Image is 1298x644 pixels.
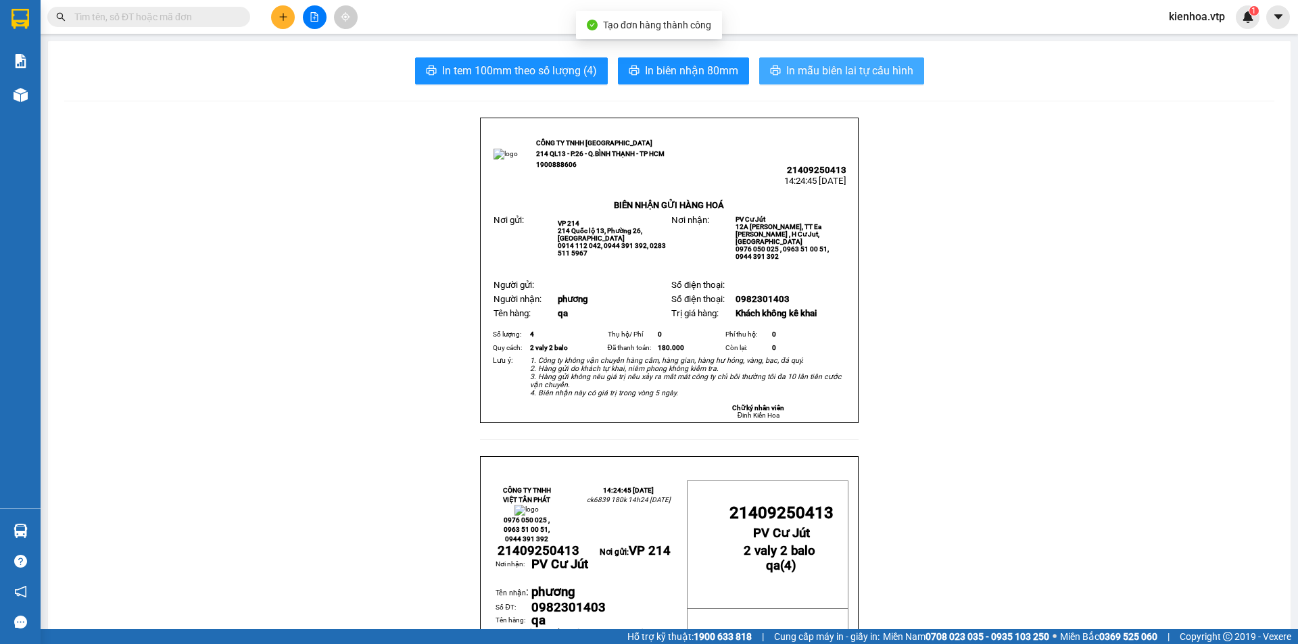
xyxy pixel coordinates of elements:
[629,65,640,78] span: printer
[826,139,846,159] img: qr-code
[310,12,319,22] span: file-add
[587,496,671,503] span: ck6839 180k 14h24 [DATE]
[618,57,749,84] button: printerIn biên nhận 80mm
[11,9,29,29] img: logo-vxr
[629,543,671,558] span: VP 214
[531,585,575,599] span: phương
[494,308,531,318] span: Tên hàng:
[558,220,579,227] span: VP 214
[759,57,924,84] button: printerIn mẫu biên lai tự cấu hình
[787,165,846,175] span: 21409250413
[627,629,752,644] span: Hỗ trợ kỹ thuật:
[504,516,550,543] span: 0976 050 025 , 0963 51 00 51, 0944 391 392
[1168,629,1170,644] span: |
[784,176,846,186] span: 14:24:45 [DATE]
[528,628,532,637] span: 4
[496,601,531,616] td: Số ĐT:
[671,308,719,318] span: Trị giá hàng:
[658,344,684,351] span: 180.000
[56,12,66,22] span: search
[494,294,542,304] span: Người nhận:
[334,5,358,29] button: aim
[558,294,588,304] span: phương
[736,245,829,260] span: 0976 050 025 , 0963 51 00 51, 0944 391 392
[772,344,776,351] span: 0
[491,341,528,355] td: Quy cách:
[271,5,295,29] button: plus
[536,139,665,168] strong: CÔNG TY TNHH [GEOGRAPHIC_DATA] 214 QL13 - P.26 - Q.BÌNH THẠNH - TP HCM 1900888606
[784,558,792,573] span: 4
[14,616,27,628] span: message
[770,65,781,78] span: printer
[530,356,842,397] em: 1. Công ty không vận chuyển hàng cấm, hàng gian, hàng hư hỏng, vàng, bạc, đá quý. 2. Hàng gửi do ...
[426,65,437,78] span: printer
[494,280,534,290] span: Người gửi:
[753,526,810,541] span: PV Cư Jút
[558,308,568,318] span: qa
[303,5,327,29] button: file-add
[1272,11,1284,23] span: caret-down
[671,215,709,225] span: Nơi nhận:
[614,200,724,210] strong: BIÊN NHẬN GỬI HÀNG HOÁ
[14,524,28,538] img: warehouse-icon
[531,600,606,615] span: 0982301403
[1053,634,1057,639] span: ⚪️
[736,294,790,304] span: 0982301403
[736,308,817,318] span: Khách không kê khai
[531,613,546,628] span: qa
[1223,632,1232,641] span: copyright
[498,543,579,558] span: 21409250413
[581,505,649,539] img: logo
[558,227,642,242] span: 214 Quốc lộ 13, Phường 26, [GEOGRAPHIC_DATA]
[341,12,350,22] span: aim
[744,543,815,558] span: 2 valy 2 balo
[1158,8,1236,25] span: kienhoa.vtp
[723,328,771,341] td: Phí thu hộ:
[494,215,524,225] span: Nơi gửi:
[603,487,654,494] span: 14:24:45 [DATE]
[772,330,776,338] span: 0
[774,629,880,644] span: Cung cấp máy in - giấy in:
[600,547,671,557] span: Nơi gửi:
[1242,11,1254,23] img: icon-new-feature
[744,543,819,573] strong: ( )
[531,557,588,572] span: PV Cư Jút
[442,62,597,79] span: In tem 100mm theo số lượng (4)
[736,223,821,245] span: 12A [PERSON_NAME], TT Ea [PERSON_NAME] , H Cư Jut, [GEOGRAPHIC_DATA]
[496,615,531,627] td: Tên hàng:
[671,294,725,304] span: Số điện thoại:
[491,328,528,341] td: Số lượng:
[606,328,656,341] td: Thụ hộ/ Phí
[14,88,28,102] img: warehouse-icon
[576,627,581,637] span: 0
[729,503,834,522] span: 21409250413
[603,20,711,30] span: Tạo đơn hàng thành công
[74,9,234,24] input: Tìm tên, số ĐT hoặc mã đơn
[496,589,526,597] span: Tên nhận
[494,149,518,159] img: logo
[926,631,1049,642] strong: 0708 023 035 - 0935 103 250
[530,330,534,338] span: 4
[1249,6,1259,16] sup: 1
[503,487,551,503] strong: CÔNG TY TNHH VIỆT TÂN PHÁT
[738,412,779,419] span: Đinh Kiến Hoa
[736,216,765,223] span: PV Cư Jút
[732,404,784,412] strong: Chữ ký nhân viên
[14,585,27,598] span: notification
[587,20,598,30] span: check-circle
[415,57,608,84] button: printerIn tem 100mm theo số lượng (4)
[786,62,913,79] span: In mẫu biên lai tự cấu hình
[514,505,539,516] img: logo
[1251,6,1256,16] span: 1
[766,558,780,573] span: qa
[723,341,771,355] td: Còn lại:
[14,54,28,68] img: solution-icon
[694,631,752,642] strong: 1900 633 818
[658,330,662,338] span: 0
[14,555,27,568] span: question-circle
[645,62,738,79] span: In biên nhận 80mm
[671,280,725,290] span: Số điện thoại:
[279,12,288,22] span: plus
[762,629,764,644] span: |
[1060,629,1157,644] span: Miền Bắc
